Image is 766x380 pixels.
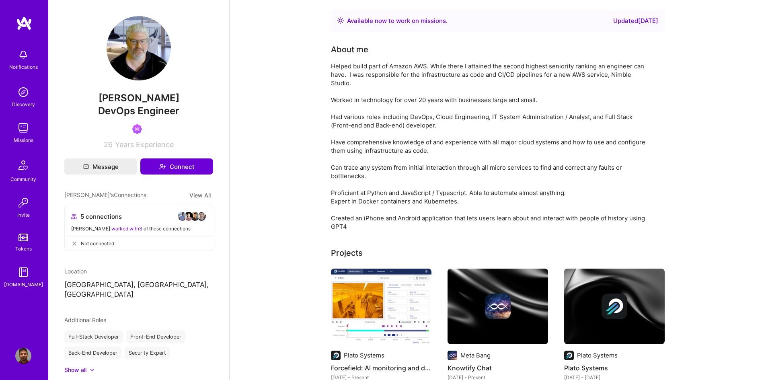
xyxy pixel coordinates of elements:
[10,175,36,183] div: Community
[18,234,28,241] img: tokens
[71,240,78,247] i: icon CloseGray
[13,348,33,364] a: User Avatar
[125,347,170,359] div: Security Expert
[16,16,32,31] img: logo
[577,351,618,359] div: Plato Systems
[187,191,213,200] button: View All
[64,267,213,275] div: Location
[15,348,31,364] img: User Avatar
[71,224,206,233] div: [PERSON_NAME] of these connections
[184,212,193,221] img: avatar
[80,212,122,221] span: 5 connections
[15,195,31,211] img: Invite
[4,280,43,289] div: [DOMAIN_NAME]
[81,239,114,248] span: Not connected
[15,264,31,280] img: guide book
[9,63,38,71] div: Notifications
[331,247,363,259] div: Projects
[15,47,31,63] img: bell
[140,158,213,175] button: Connect
[448,363,548,373] h4: Knowtify Chat
[64,205,213,251] button: 5 connectionsavataravataravataravatar[PERSON_NAME] worked with3 of these connectionsNot connected
[115,140,174,149] span: Years Experience
[15,244,32,253] div: Tokens
[12,100,35,109] div: Discovery
[132,124,142,134] img: Been on Mission
[64,280,213,300] p: [GEOGRAPHIC_DATA], [GEOGRAPHIC_DATA], [GEOGRAPHIC_DATA]
[347,16,448,26] div: Available now to work on missions .
[107,16,171,80] img: User Avatar
[564,351,574,360] img: Company logo
[64,158,137,175] button: Message
[337,17,344,24] img: Availability
[98,105,179,117] span: DevOps Engineer
[331,363,431,373] h4: Forcefield: AI monitoring and data visualization
[331,269,431,344] img: Forcefield: AI monitoring and data visualization
[15,84,31,100] img: discovery
[564,363,665,373] h4: Plato Systems
[460,351,491,359] div: Meta Bang
[177,212,187,221] img: avatar
[602,294,627,319] img: Company logo
[159,163,166,170] i: icon Connect
[190,212,200,221] img: avatar
[17,211,30,219] div: Invite
[83,164,89,169] i: icon Mail
[126,331,185,343] div: Front-End Developer
[104,140,113,149] span: 26
[448,269,548,344] img: cover
[331,62,653,231] div: Helped build part of Amazon AWS. While there I attained the second highest seniority ranking an e...
[64,191,146,200] span: [PERSON_NAME]'s Connections
[564,269,665,344] img: cover
[64,331,123,343] div: Full-Stack Developer
[64,347,121,359] div: Back-End Developer
[613,16,658,26] div: Updated [DATE]
[64,316,106,323] span: Additional Roles
[64,92,213,104] span: [PERSON_NAME]
[64,366,86,374] div: Show all
[71,214,77,220] i: icon Collaborator
[344,351,384,359] div: Plato Systems
[197,212,206,221] img: avatar
[448,351,457,360] img: Company logo
[111,226,142,232] span: worked with 3
[14,156,33,175] img: Community
[331,43,368,55] div: About me
[14,136,33,144] div: Missions
[331,351,341,360] img: Company logo
[15,120,31,136] img: teamwork
[485,294,511,319] img: Company logo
